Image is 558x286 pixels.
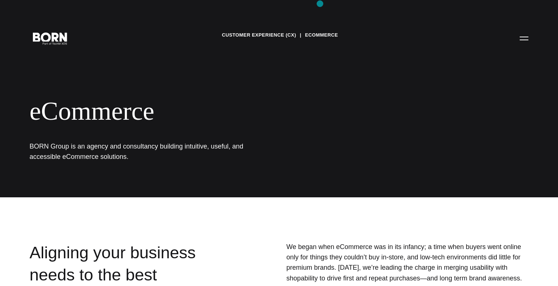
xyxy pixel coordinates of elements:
a: eCommerce [305,30,338,41]
div: eCommerce [30,96,450,126]
a: Customer Experience (CX) [222,30,296,41]
button: Open [515,30,533,46]
h1: BORN Group is an agency and consultancy building intuitive, useful, and accessible eCommerce solu... [30,141,251,162]
p: We began when eCommerce was in its infancy; a time when buyers went online only for things they c... [286,242,528,283]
